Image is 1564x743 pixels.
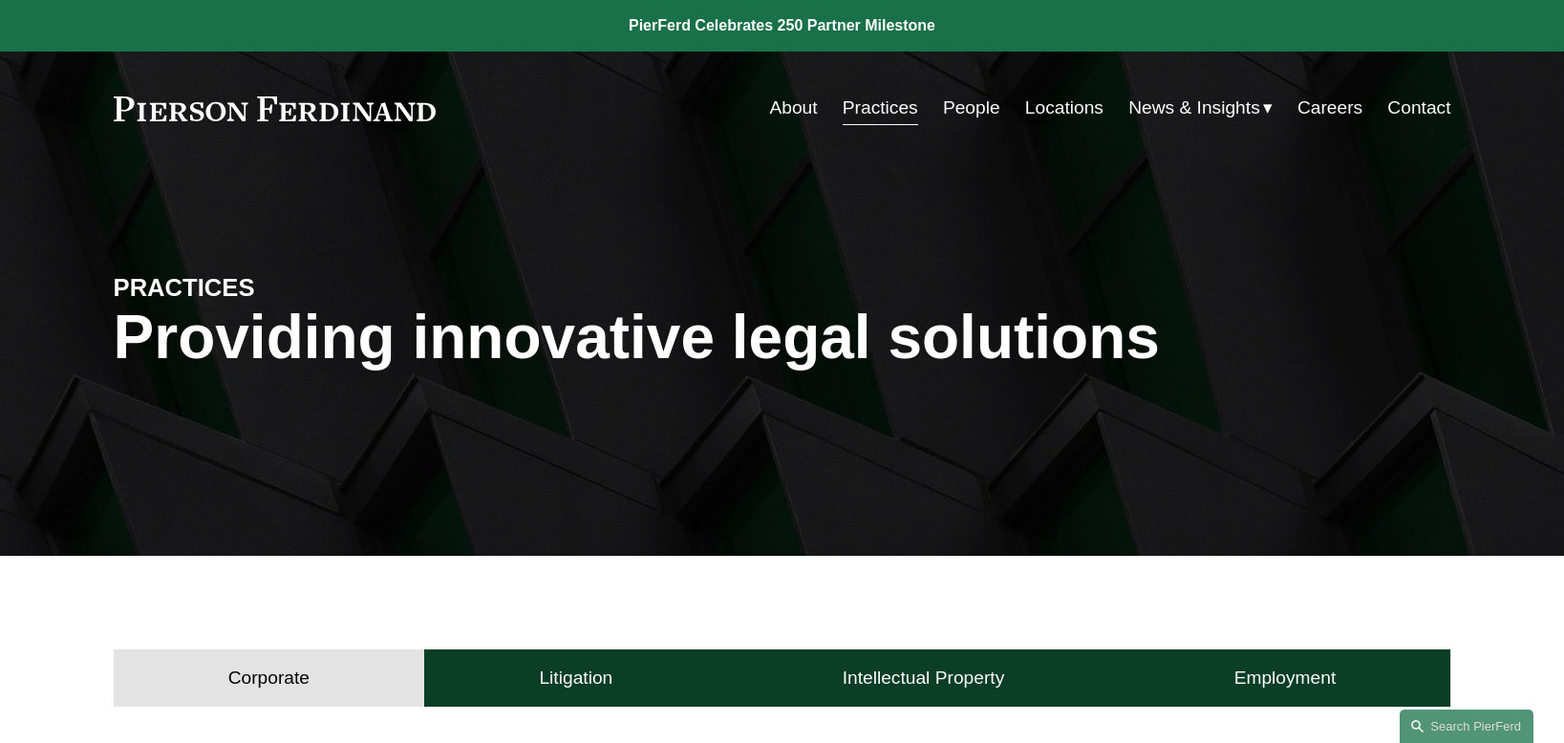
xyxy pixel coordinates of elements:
a: folder dropdown [1128,90,1273,126]
a: Careers [1297,90,1362,126]
a: About [769,90,817,126]
h4: Intellectual Property [843,667,1005,690]
a: People [943,90,1000,126]
h4: Employment [1234,667,1337,690]
h1: Providing innovative legal solutions [114,303,1451,372]
h4: PRACTICES [114,272,448,303]
h4: Litigation [539,667,612,690]
a: Locations [1025,90,1103,126]
a: Search this site [1400,710,1533,743]
a: Contact [1387,90,1450,126]
h4: Corporate [228,667,310,690]
a: Practices [843,90,918,126]
span: News & Insights [1128,92,1260,125]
